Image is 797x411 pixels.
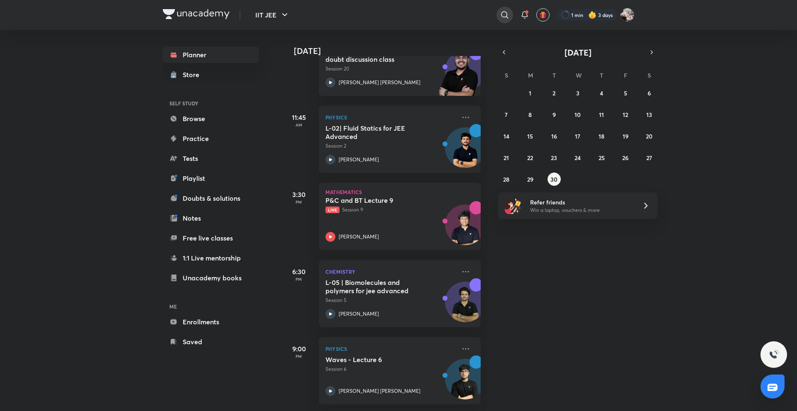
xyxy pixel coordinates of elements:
[435,47,481,104] img: unacademy
[505,71,508,79] abbr: Sunday
[505,197,521,214] img: referral
[325,355,429,364] h5: Waves - Lecture 6
[553,89,555,97] abbr: September 2, 2025
[551,132,557,140] abbr: September 16, 2025
[529,89,531,97] abbr: September 1, 2025
[648,89,651,97] abbr: September 6, 2025
[527,132,533,140] abbr: September 15, 2025
[163,9,230,19] img: Company Logo
[163,110,259,127] a: Browse
[551,154,557,162] abbr: September 23, 2025
[250,7,295,23] button: IIT JEE
[576,89,579,97] abbr: September 3, 2025
[163,150,259,167] a: Tests
[571,108,584,121] button: September 10, 2025
[548,129,561,143] button: September 16, 2025
[550,175,557,183] abbr: September 30, 2025
[523,86,537,100] button: September 1, 2025
[339,233,379,241] p: [PERSON_NAME]
[504,154,509,162] abbr: September 21, 2025
[523,108,537,121] button: September 8, 2025
[643,151,656,164] button: September 27, 2025
[646,111,652,119] abbr: September 13, 2025
[548,108,561,121] button: September 9, 2025
[445,132,485,172] img: Avatar
[575,154,581,162] abbr: September 24, 2025
[623,132,628,140] abbr: September 19, 2025
[163,170,259,187] a: Playlist
[163,96,259,110] h6: SELF STUDY
[527,175,533,183] abbr: September 29, 2025
[622,154,628,162] abbr: September 26, 2025
[339,387,421,395] p: [PERSON_NAME] [PERSON_NAME]
[571,129,584,143] button: September 17, 2025
[505,111,508,119] abbr: September 7, 2025
[504,132,509,140] abbr: September 14, 2025
[294,46,489,56] h4: [DATE]
[536,8,550,22] button: avatar
[619,151,632,164] button: September 26, 2025
[183,70,204,80] div: Store
[643,108,656,121] button: September 13, 2025
[282,267,315,277] h5: 6:30
[599,154,605,162] abbr: September 25, 2025
[510,46,646,58] button: [DATE]
[548,173,561,186] button: September 30, 2025
[339,156,379,163] p: [PERSON_NAME]
[548,86,561,100] button: September 2, 2025
[282,190,315,199] h5: 3:30
[163,270,259,286] a: Unacademy books
[339,79,421,86] p: [PERSON_NAME] [PERSON_NAME]
[325,124,429,141] h5: L-02| Fluid Statics for JEE Advanced
[530,207,632,214] p: Win a laptop, vouchers & more
[445,209,485,249] img: Avatar
[282,344,315,354] h5: 9:00
[646,132,653,140] abbr: September 20, 2025
[163,299,259,314] h6: ME
[575,111,581,119] abbr: September 10, 2025
[282,199,315,204] p: PM
[565,47,592,58] span: [DATE]
[553,71,556,79] abbr: Tuesday
[163,210,259,226] a: Notes
[523,173,537,186] button: September 29, 2025
[163,314,259,330] a: Enrollments
[548,151,561,164] button: September 23, 2025
[571,151,584,164] button: September 24, 2025
[620,8,634,22] img: Navin Raj
[445,286,485,326] img: Avatar
[325,112,456,122] p: Physics
[163,130,259,147] a: Practice
[588,11,597,19] img: streak
[646,154,652,162] abbr: September 27, 2025
[282,122,315,127] p: AM
[163,9,230,21] a: Company Logo
[527,154,533,162] abbr: September 22, 2025
[619,108,632,121] button: September 12, 2025
[163,250,259,266] a: 1:1 Live mentorship
[523,129,537,143] button: September 15, 2025
[595,129,608,143] button: September 18, 2025
[163,333,259,350] a: Saved
[325,142,456,150] p: Session 2
[163,190,259,207] a: Doubts & solutions
[624,89,627,97] abbr: September 5, 2025
[553,111,556,119] abbr: September 9, 2025
[325,344,456,354] p: Physics
[619,86,632,100] button: September 5, 2025
[325,297,456,304] p: Session 5
[325,65,456,73] p: Session 20
[523,151,537,164] button: September 22, 2025
[500,151,513,164] button: September 21, 2025
[539,11,547,19] img: avatar
[325,278,429,295] h5: L-05 | Biomolecules and polymers for jee advanced
[445,363,485,403] img: Avatar
[624,71,627,79] abbr: Friday
[576,71,582,79] abbr: Wednesday
[282,277,315,282] p: PM
[500,129,513,143] button: September 14, 2025
[643,129,656,143] button: September 20, 2025
[500,108,513,121] button: September 7, 2025
[325,267,456,277] p: Chemistry
[339,310,379,318] p: [PERSON_NAME]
